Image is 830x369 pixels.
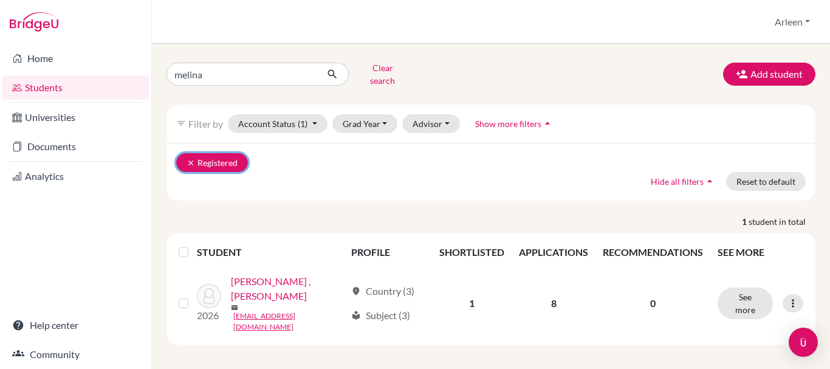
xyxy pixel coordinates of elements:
span: (1) [298,119,307,129]
span: mail [231,304,238,311]
button: clearRegistered [176,153,248,172]
a: Help center [2,313,149,337]
button: Add student [723,63,815,86]
button: Reset to default [726,172,806,191]
img: Bridge-U [10,12,58,32]
button: Clear search [349,58,416,90]
i: clear [187,159,195,167]
button: Account Status(1) [228,114,328,133]
p: 0 [603,296,703,311]
div: Country (3) [351,284,414,298]
a: [EMAIL_ADDRESS][DOMAIN_NAME] [233,311,346,333]
i: arrow_drop_up [704,175,716,187]
td: 1 [432,267,512,340]
i: arrow_drop_up [541,117,554,129]
a: Home [2,46,149,71]
th: APPLICATIONS [512,238,595,267]
a: Students [2,75,149,100]
button: Arleen [769,10,815,33]
img: MARTE PEÑA , MELINA [197,284,221,308]
span: location_on [351,286,361,296]
a: [PERSON_NAME] , [PERSON_NAME] [231,274,346,303]
button: Hide all filtersarrow_drop_up [640,172,726,191]
th: RECOMMENDATIONS [595,238,710,267]
button: Grad Year [332,114,398,133]
td: 8 [512,267,595,340]
span: local_library [351,311,361,320]
div: Open Intercom Messenger [789,328,818,357]
span: Filter by [188,118,223,129]
span: student in total [749,215,815,228]
i: filter_list [176,119,186,128]
a: Universities [2,105,149,129]
div: Subject (3) [351,308,410,323]
p: 2026 [197,308,221,323]
a: Analytics [2,164,149,188]
th: SEE MORE [710,238,811,267]
button: Advisor [402,114,460,133]
input: Find student by name... [166,63,317,86]
button: See more [718,288,773,319]
th: STUDENT [197,238,344,267]
span: Hide all filters [651,176,704,187]
th: PROFILE [344,238,433,267]
span: Show more filters [475,119,541,129]
th: SHORTLISTED [432,238,512,267]
a: Documents [2,134,149,159]
a: Community [2,342,149,367]
button: Show more filtersarrow_drop_up [465,114,564,133]
strong: 1 [742,215,749,228]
